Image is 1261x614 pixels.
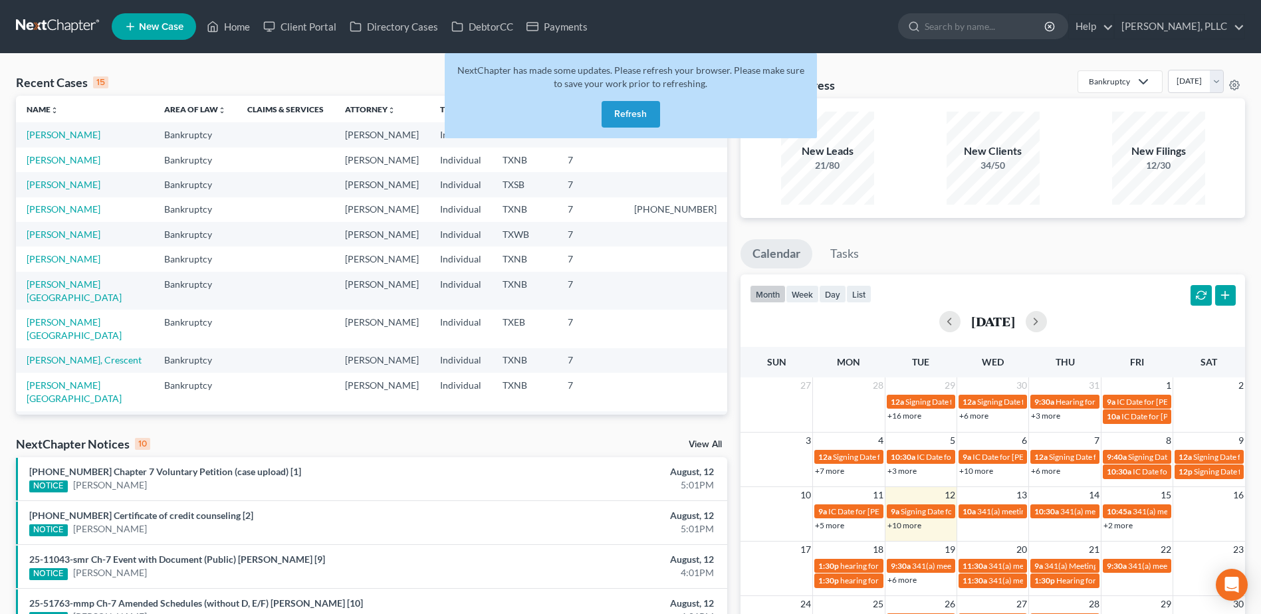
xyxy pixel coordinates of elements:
[495,478,714,492] div: 5:01PM
[257,15,343,39] a: Client Portal
[1107,397,1115,407] span: 9a
[1237,377,1245,393] span: 2
[440,104,468,114] a: Typeunfold_more
[27,203,100,215] a: [PERSON_NAME]
[1179,466,1193,476] span: 12p
[334,122,429,147] td: [PERSON_NAME]
[1159,596,1173,612] span: 29
[877,433,885,449] span: 4
[1089,76,1130,87] div: Bankruptcy
[887,466,917,476] a: +3 more
[1088,487,1101,503] span: 14
[1015,377,1028,393] span: 30
[1020,433,1028,449] span: 6
[804,433,812,449] span: 3
[445,15,520,39] a: DebtorCC
[429,272,492,310] td: Individual
[492,197,557,222] td: TXNB
[963,561,987,571] span: 11:30a
[154,272,237,310] td: Bankruptcy
[1232,542,1245,558] span: 23
[1107,506,1131,516] span: 10:45a
[818,239,871,268] a: Tasks
[815,520,844,530] a: +5 more
[833,452,987,462] span: Signing Date for [PERSON_NAME], Tereyana
[164,104,226,114] a: Area of Lawunfold_more
[557,272,624,310] td: 7
[871,377,885,393] span: 28
[887,520,921,530] a: +10 more
[1107,411,1120,421] span: 10a
[495,522,714,536] div: 5:01PM
[93,76,108,88] div: 15
[200,15,257,39] a: Home
[871,596,885,612] span: 25
[334,222,429,247] td: [PERSON_NAME]
[1117,397,1218,407] span: IC Date for [PERSON_NAME]
[781,144,874,159] div: New Leads
[334,348,429,373] td: [PERSON_NAME]
[495,553,714,566] div: August, 12
[799,377,812,393] span: 27
[963,506,976,516] span: 10a
[1107,561,1127,571] span: 9:30a
[154,348,237,373] td: Bankruptcy
[27,104,58,114] a: Nameunfold_more
[1034,506,1059,516] span: 10:30a
[29,466,301,477] a: [PHONE_NUMBER] Chapter 7 Voluntary Petition (case upload) [1]
[1034,575,1055,585] span: 1:30p
[1112,159,1205,172] div: 12/30
[218,106,226,114] i: unfold_more
[977,506,1105,516] span: 341(a) meeting for [PERSON_NAME]
[154,373,237,411] td: Bankruptcy
[429,411,492,436] td: Individual
[492,247,557,271] td: TXNB
[1232,487,1245,503] span: 16
[492,172,557,197] td: TXSB
[495,509,714,522] div: August, 12
[1056,575,1193,585] span: Hearing for Alleo Holdings Corporation
[1088,377,1101,393] span: 31
[429,222,492,247] td: Individual
[891,561,911,571] span: 9:30a
[917,452,1018,462] span: IC Date for [PERSON_NAME]
[237,96,334,122] th: Claims & Services
[492,348,557,373] td: TXNB
[429,122,492,147] td: Individual
[837,356,860,367] span: Mon
[840,561,879,571] span: hearing for
[139,22,183,32] span: New Case
[943,596,957,612] span: 26
[29,480,68,492] div: NOTICE
[154,310,237,348] td: Bankruptcy
[840,575,879,585] span: hearing for
[846,285,871,303] button: list
[1133,506,1261,516] span: 341(a) meeting for [PERSON_NAME]
[1015,596,1028,612] span: 27
[887,575,917,585] a: +6 more
[963,452,971,462] span: 9a
[891,506,899,516] span: 9a
[905,397,1105,407] span: Signing Date for [PERSON_NAME][GEOGRAPHIC_DATA]
[429,373,492,411] td: Individual
[429,348,492,373] td: Individual
[818,506,827,516] span: 9a
[29,524,68,536] div: NOTICE
[818,452,832,462] span: 12a
[334,197,429,222] td: [PERSON_NAME]
[1133,466,1234,476] span: IC Date for [PERSON_NAME]
[1056,356,1075,367] span: Thu
[1159,487,1173,503] span: 15
[29,510,253,521] a: [PHONE_NUMBER] Certificate of credit counseling [2]
[345,104,396,114] a: Attorneyunfold_more
[943,487,957,503] span: 12
[27,253,100,264] a: [PERSON_NAME]
[1015,542,1028,558] span: 20
[947,159,1040,172] div: 34/50
[602,101,660,128] button: Refresh
[154,148,237,172] td: Bankruptcy
[1088,542,1101,558] span: 21
[457,64,804,89] span: NextChapter has made some updates. Please refresh your browser. Please make sure to save your wor...
[1093,433,1101,449] span: 7
[1034,561,1043,571] span: 9a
